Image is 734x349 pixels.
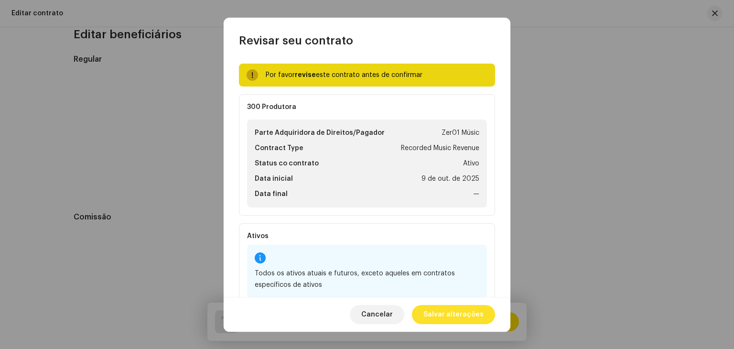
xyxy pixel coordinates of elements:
[255,127,385,139] div: Parte Adquiridora de Direitos/Pagador
[266,69,487,81] div: Por favor este contrato antes de confirmar
[473,188,479,200] div: —
[255,268,479,291] div: Todos os ativos atuais e futuros, exceto aqueles em contratos específicos de ativos
[463,158,479,169] div: Ativo
[361,305,393,324] span: Cancelar
[255,142,303,154] div: Contract Type
[442,127,479,139] div: Zer01 Músic
[255,188,288,200] div: Data final
[255,158,319,169] div: Status co contrato
[421,173,479,185] div: 9 de out. de 2025
[401,142,479,154] div: Recorded Music Revenue
[255,173,293,185] div: Data inicial
[412,305,495,324] button: Salvar alterações
[295,72,316,78] strong: revise
[239,33,353,48] span: Revisar seu contrato
[247,102,487,112] div: 300 Produtora
[247,231,487,241] div: Ativos
[423,305,484,324] span: Salvar alterações
[350,305,404,324] button: Cancelar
